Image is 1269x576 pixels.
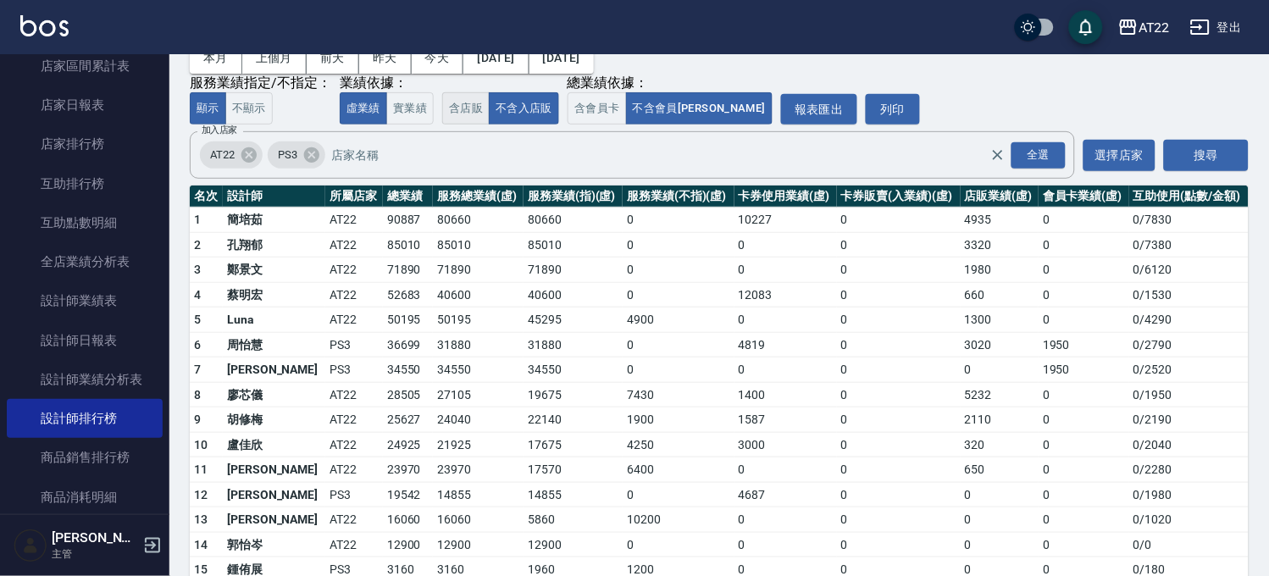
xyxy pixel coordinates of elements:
td: 12083 [734,282,837,307]
td: 0 [837,482,961,507]
img: Logo [20,15,69,36]
td: 0 [837,357,961,383]
td: 4900 [623,307,734,333]
td: 4250 [623,432,734,457]
span: 14 [194,538,208,551]
button: 前天 [307,42,359,74]
span: 7 [194,363,201,376]
button: 不含入店販 [489,92,559,125]
td: 17570 [524,457,623,483]
span: 13 [194,512,208,526]
td: 12900 [433,532,524,557]
td: 1980 [961,258,1039,283]
div: 服務業績指定/不指定： [190,75,331,92]
span: PS3 [268,147,308,163]
td: 0 [734,357,837,383]
td: 1400 [734,382,837,407]
div: AT22 [200,141,263,169]
button: 選擇店家 [1083,140,1155,171]
td: 0 [623,532,734,557]
td: AT22 [325,407,383,433]
td: 0 [623,357,734,383]
span: 2 [194,238,201,252]
td: PS3 [325,482,383,507]
span: 4 [194,288,201,302]
td: 0 [837,532,961,557]
label: 加入店家 [202,124,237,136]
button: Clear [986,143,1010,167]
td: 0 [1039,258,1129,283]
a: 店家區間累計表 [7,47,163,86]
a: 設計師業績分析表 [7,360,163,399]
th: 卡券使用業績(虛) [734,186,837,208]
td: AT22 [325,432,383,457]
th: 卡券販賣(入業績)(虛) [837,186,961,208]
td: 14855 [524,482,623,507]
td: 31880 [524,332,623,357]
a: 全店業績分析表 [7,242,163,281]
td: 0 [837,432,961,457]
td: 5860 [524,507,623,533]
td: 0 / 7380 [1129,232,1249,258]
span: 5 [194,313,201,326]
td: 1587 [734,407,837,433]
th: 服務總業績(虛) [433,186,524,208]
td: 0 [837,332,961,357]
td: 0 [1039,532,1129,557]
td: 660 [961,282,1039,307]
td: 0 [734,258,837,283]
a: 設計師排行榜 [7,399,163,438]
td: 22140 [524,407,623,433]
td: 0 [961,507,1039,533]
th: 店販業績(虛) [961,186,1039,208]
td: 85010 [383,232,434,258]
a: 互助排行榜 [7,164,163,203]
span: 12 [194,488,208,501]
td: 650 [961,457,1039,483]
td: 0 [837,307,961,333]
td: 40600 [524,282,623,307]
a: 商品消耗明細 [7,478,163,517]
td: 蔡明宏 [223,282,325,307]
td: 盧佳欣 [223,432,325,457]
td: 0 [1039,282,1129,307]
td: 0 [837,258,961,283]
td: 7430 [623,382,734,407]
td: [PERSON_NAME] [223,457,325,483]
td: 0 [623,208,734,233]
td: 0 [1039,457,1129,483]
td: 36699 [383,332,434,357]
span: 8 [194,388,201,402]
td: AT22 [325,307,383,333]
td: 0 / 2040 [1129,432,1249,457]
button: 登出 [1183,12,1249,43]
div: AT22 [1139,17,1170,38]
td: 0 [734,532,837,557]
td: AT22 [325,232,383,258]
span: AT22 [200,147,245,163]
td: 16060 [433,507,524,533]
td: AT22 [325,457,383,483]
td: 0 / 2790 [1129,332,1249,357]
td: 0 [837,382,961,407]
td: [PERSON_NAME] [223,357,325,383]
td: 10227 [734,208,837,233]
td: 簡培茹 [223,208,325,233]
td: 0 [1039,232,1129,258]
td: 0 [837,282,961,307]
button: 報表匯出 [781,94,857,125]
td: 0 [837,507,961,533]
td: 24040 [433,407,524,433]
td: 25627 [383,407,434,433]
h5: [PERSON_NAME] [52,529,138,546]
span: 10 [194,438,208,451]
td: 17675 [524,432,623,457]
td: 0 / 1980 [1129,482,1249,507]
td: 0 [623,232,734,258]
button: 列印 [866,94,920,125]
td: 6400 [623,457,734,483]
button: save [1069,10,1103,44]
span: 11 [194,462,208,476]
a: 設計師日報表 [7,321,163,360]
td: 28505 [383,382,434,407]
